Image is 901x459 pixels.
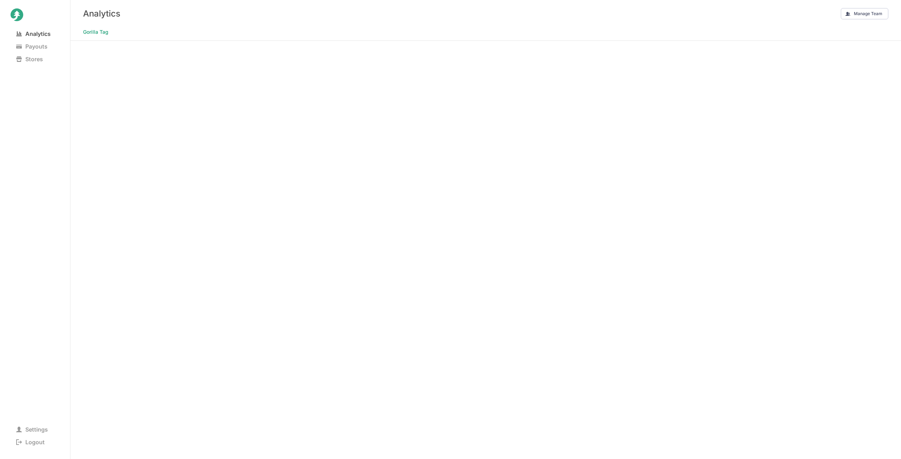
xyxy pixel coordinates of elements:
span: Logout [11,437,50,447]
span: Stores [11,54,49,64]
span: Settings [11,425,53,434]
span: Gorilla Tag [83,27,108,37]
span: Payouts [11,42,53,51]
button: Manage Team [841,8,888,19]
h3: Analytics [83,8,120,19]
span: Analytics [11,29,56,39]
